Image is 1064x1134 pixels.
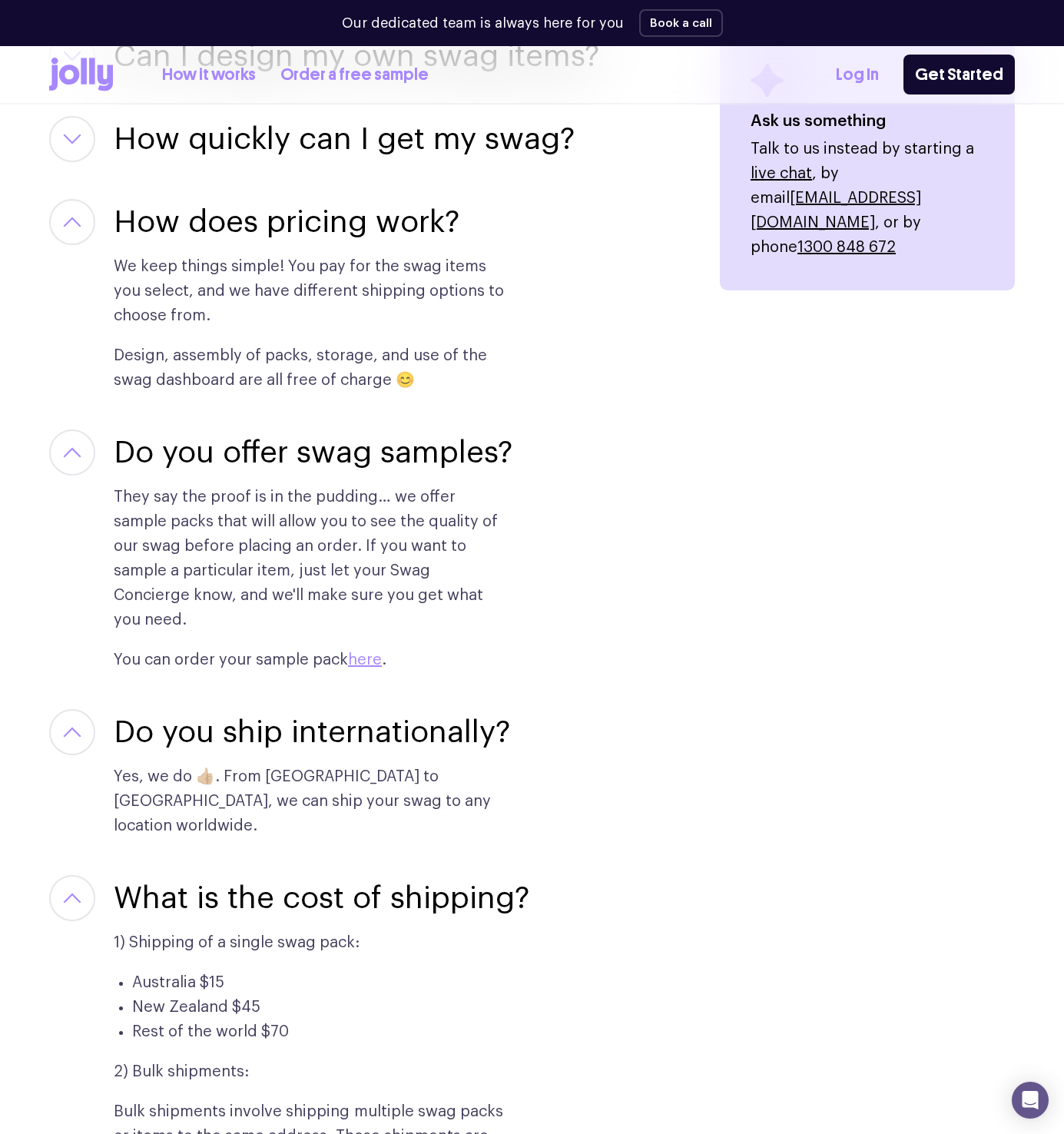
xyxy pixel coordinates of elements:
[114,648,507,672] p: You can order your sample pack .
[114,485,507,632] p: They say the proof is in the pudding… we offer sample packs that will allow you to see the qualit...
[342,13,624,34] p: Our dedicated team is always here for you
[114,429,512,476] button: Do you offer swag samples?
[797,240,896,255] a: 1300 848 672
[836,62,879,88] a: Log In
[132,995,507,1020] li: New Zealand $45
[114,343,507,393] p: Design, assembly of packs, storage, and use of the swag dashboard are all free of charge 😊
[751,137,984,260] p: Talk to us instead by starting a , by email , or by phone
[751,161,812,186] button: live chat
[751,109,984,134] h4: Ask us something
[132,1020,507,1044] li: Rest of the world $70
[114,254,507,328] p: We keep things simple! You pay for the swag items you select, and we have different shipping opti...
[114,1059,507,1084] p: 2) Bulk shipments:
[132,970,507,995] li: Australia $15
[280,62,429,88] a: Order a free sample
[114,116,575,162] button: How quickly can I get my swag?
[114,199,459,245] button: How does pricing work?
[114,875,529,921] button: What is the cost of shipping?
[114,764,507,838] p: Yes, we do 👍🏼. From [GEOGRAPHIC_DATA] to [GEOGRAPHIC_DATA], we can ship your swag to any location...
[162,62,256,88] a: How it works
[903,55,1015,94] a: Get Started
[348,652,382,668] a: here
[639,9,723,37] button: Book a call
[114,709,510,755] button: Do you ship internationally?
[751,191,921,230] a: [EMAIL_ADDRESS][DOMAIN_NAME]
[1012,1082,1049,1119] div: Open Intercom Messenger
[114,930,507,955] p: 1) Shipping of a single swag pack:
